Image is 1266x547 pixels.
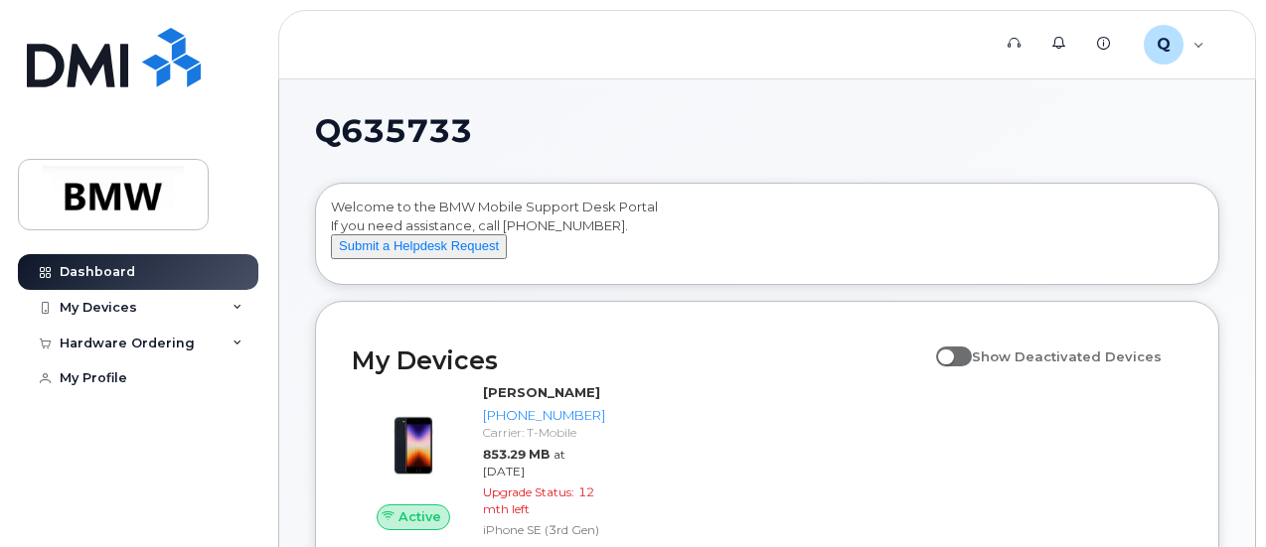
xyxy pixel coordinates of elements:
[331,237,507,253] a: Submit a Helpdesk Request
[483,484,594,516] span: 12 mth left
[936,338,952,353] input: Show Deactivated Devices
[398,507,441,526] span: Active
[483,384,600,400] strong: [PERSON_NAME]
[972,348,1162,364] span: Show Deactivated Devices
[483,484,574,499] span: Upgrade Status:
[483,447,565,479] span: at [DATE]
[352,345,926,375] h2: My Devices
[483,424,605,441] div: Carrier: T-Mobile
[331,234,507,259] button: Submit a Helpdesk Request
[483,521,605,538] div: iPhone SE (3rd Gen)
[331,198,1203,277] div: Welcome to the BMW Mobile Support Desk Portal If you need assistance, call [PHONE_NUMBER].
[352,383,613,542] a: Active[PERSON_NAME][PHONE_NUMBER]Carrier: T-Mobile853.29 MBat [DATE]Upgrade Status:12 mth leftiPh...
[483,447,550,462] span: 853.29 MB
[315,116,472,146] span: Q635733
[368,393,459,484] img: image20231002-3703462-1angbar.jpeg
[483,406,605,425] div: [PHONE_NUMBER]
